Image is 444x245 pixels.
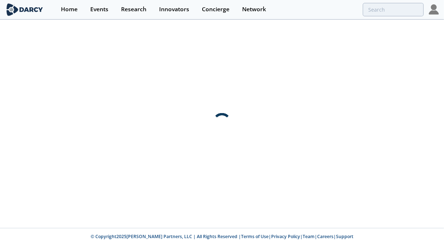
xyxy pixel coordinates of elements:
div: Events [90,7,108,12]
input: Advanced Search [363,3,424,16]
div: Innovators [159,7,189,12]
a: Terms of Use [241,233,269,240]
a: Careers [317,233,333,240]
div: Concierge [202,7,229,12]
div: Research [121,7,146,12]
div: Network [242,7,266,12]
img: logo-wide.svg [5,3,44,16]
a: Privacy Policy [271,233,300,240]
a: Support [336,233,353,240]
img: Profile [429,4,439,14]
div: Home [61,7,78,12]
p: © Copyright 2025 [PERSON_NAME] Partners, LLC | All Rights Reserved | | | | | [47,233,398,240]
a: Team [303,233,315,240]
